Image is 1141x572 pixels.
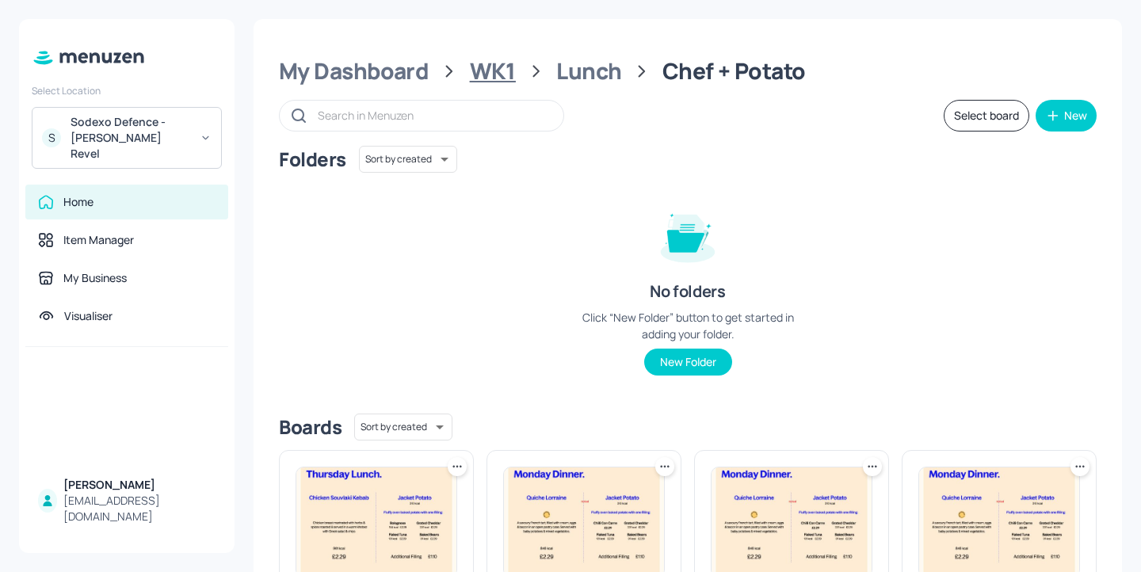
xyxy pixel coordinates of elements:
[470,57,516,86] div: WK1
[63,232,134,248] div: Item Manager
[354,411,452,443] div: Sort by created
[556,57,621,86] div: Lunch
[63,493,216,524] div: [EMAIL_ADDRESS][DOMAIN_NAME]
[64,308,113,324] div: Visualiser
[644,349,732,376] button: New Folder
[662,57,806,86] div: Chef + Potato
[1036,100,1097,132] button: New
[650,280,725,303] div: No folders
[569,309,807,342] div: Click “New Folder” button to get started in adding your folder.
[63,270,127,286] div: My Business
[63,477,216,493] div: [PERSON_NAME]
[648,195,727,274] img: folder-empty
[944,100,1029,132] button: Select board
[42,128,61,147] div: S
[279,414,342,440] div: Boards
[318,104,548,127] input: Search in Menuzen
[279,147,346,172] div: Folders
[359,143,457,175] div: Sort by created
[279,57,429,86] div: My Dashboard
[1064,110,1087,121] div: New
[32,84,222,97] div: Select Location
[71,114,190,162] div: Sodexo Defence - [PERSON_NAME] Revel
[63,194,93,210] div: Home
